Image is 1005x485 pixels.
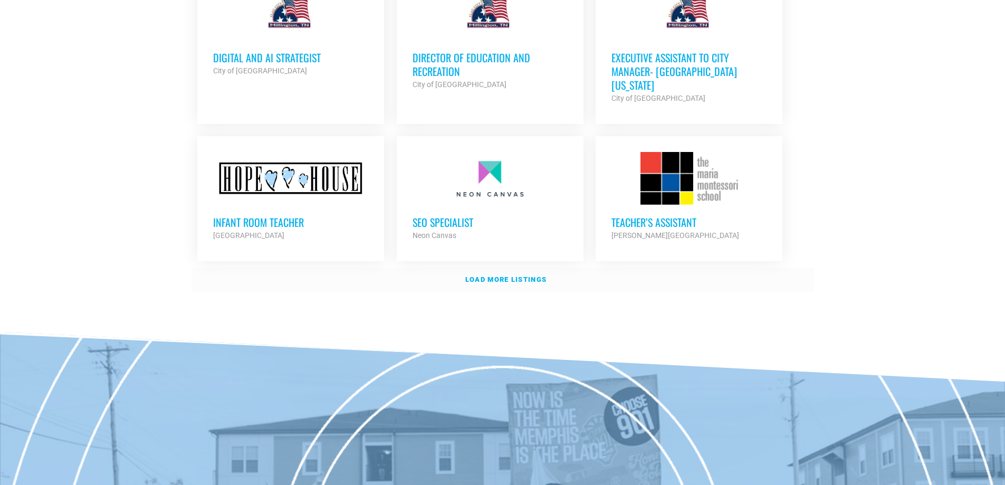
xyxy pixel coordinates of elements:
[611,51,767,92] h3: Executive Assistant to City Manager- [GEOGRAPHIC_DATA] [US_STATE]
[413,231,456,240] strong: Neon Canvas
[197,136,384,258] a: Infant Room Teacher [GEOGRAPHIC_DATA]
[213,51,368,64] h3: Digital and AI Strategist
[611,94,705,102] strong: City of [GEOGRAPHIC_DATA]
[213,231,284,240] strong: [GEOGRAPHIC_DATA]
[611,231,739,240] strong: [PERSON_NAME][GEOGRAPHIC_DATA]
[213,215,368,229] h3: Infant Room Teacher
[413,80,506,89] strong: City of [GEOGRAPHIC_DATA]
[192,268,814,292] a: Load more listings
[596,136,782,258] a: Teacher’s Assistant [PERSON_NAME][GEOGRAPHIC_DATA]
[413,51,568,78] h3: Director of Education and Recreation
[413,215,568,229] h3: SEO Specialist
[397,136,583,258] a: SEO Specialist Neon Canvas
[611,215,767,229] h3: Teacher’s Assistant
[213,66,307,75] strong: City of [GEOGRAPHIC_DATA]
[465,275,547,283] strong: Load more listings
